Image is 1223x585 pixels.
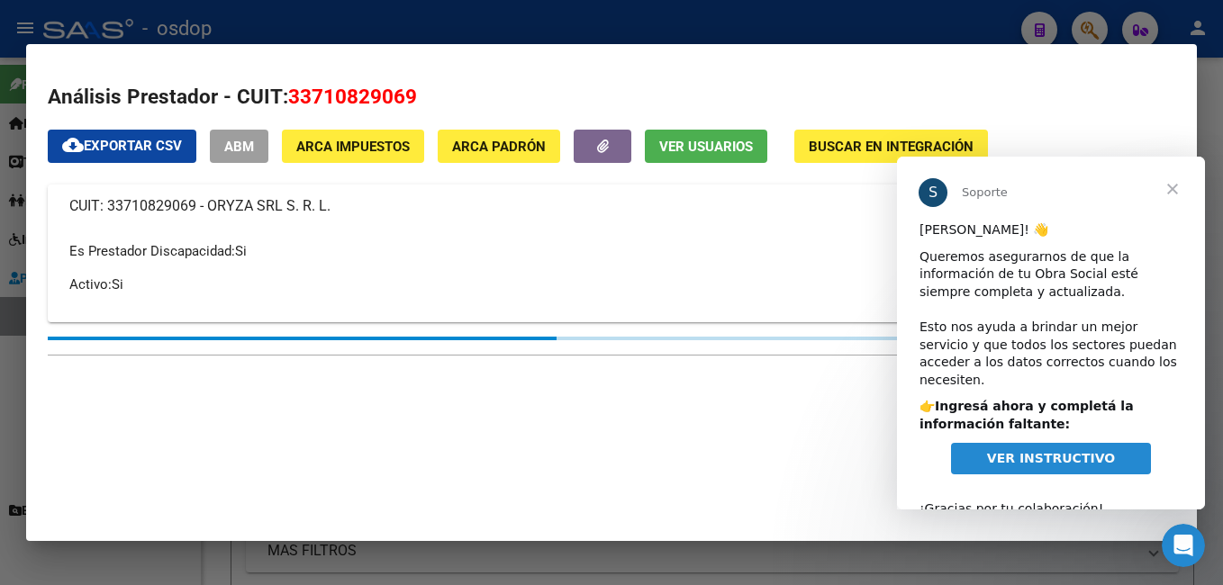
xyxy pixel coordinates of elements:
[69,274,1154,294] p: Activo:
[288,85,417,108] span: 33710829069
[897,157,1205,509] iframe: Intercom live chat mensaje
[794,130,988,163] button: Buscar en Integración
[659,139,753,155] span: Ver Usuarios
[809,139,974,155] span: Buscar en Integración
[452,139,546,155] span: ARCA Padrón
[48,130,196,163] button: Exportar CSV
[235,243,247,259] span: Si
[62,134,84,156] mat-icon: cloud_download
[438,130,560,163] button: ARCA Padrón
[48,184,1175,228] mat-expansion-panel-header: CUIT: 33710829069 - ORYZA SRL S. R. L.
[645,130,767,163] button: Ver Usuarios
[1162,524,1205,567] iframe: Intercom live chat
[62,138,182,154] span: Exportar CSV
[112,276,123,292] span: Si
[48,82,1175,112] h2: Análisis Prestador - CUIT:
[23,326,285,379] div: ¡Gracias por tu colaboración! ​
[296,139,410,155] span: ARCA Impuestos
[210,130,268,163] button: ABM
[48,228,1175,322] div: CUIT: 33710829069 - ORYZA SRL S. R. L.
[282,130,424,163] button: ARCA Impuestos
[69,241,1154,261] p: Es Prestador Discapacidad:
[224,139,254,155] span: ABM
[69,195,1132,217] mat-panel-title: CUIT: 33710829069 - ORYZA SRL S. R. L.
